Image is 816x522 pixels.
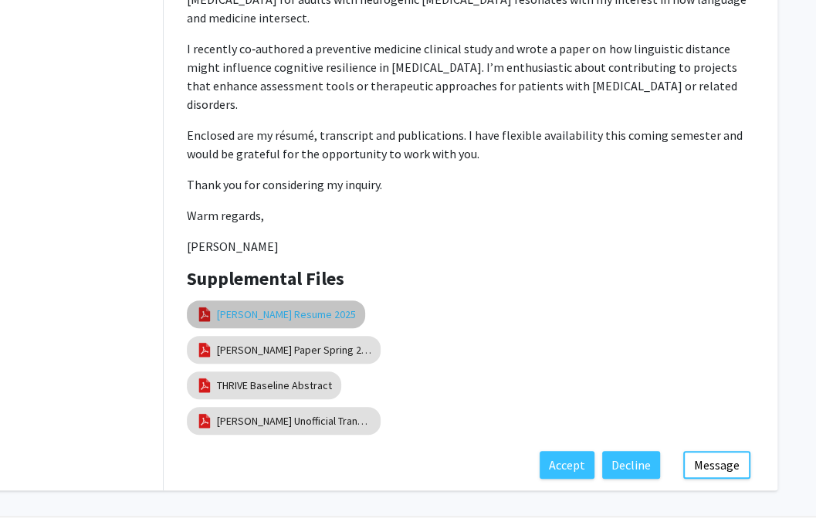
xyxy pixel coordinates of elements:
[12,453,66,510] iframe: Chat
[196,341,213,358] img: pdf_icon.png
[217,307,356,323] a: [PERSON_NAME] Resume 2025
[187,39,754,114] p: I recently co‑authored a preventive medicine clinical study and wrote a paper on how linguistic d...
[683,451,750,479] button: Message
[196,412,213,429] img: pdf_icon.png
[187,175,754,194] p: Thank you for considering my inquiry.
[187,268,754,290] h4: Supplemental Files
[187,126,754,163] p: Enclosed are my résumé, transcript and publications. I have flexible availability this coming sem...
[187,237,754,256] p: [PERSON_NAME]
[196,377,213,394] img: pdf_icon.png
[602,451,660,479] button: Decline
[196,306,213,323] img: pdf_icon.png
[540,451,594,479] button: Accept
[187,206,754,225] p: Warm regards,
[217,342,371,358] a: [PERSON_NAME] Paper Spring 2025
[217,413,371,429] a: [PERSON_NAME] Unofficial Transcript
[217,378,332,394] a: THRIVE Baseline Abstract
